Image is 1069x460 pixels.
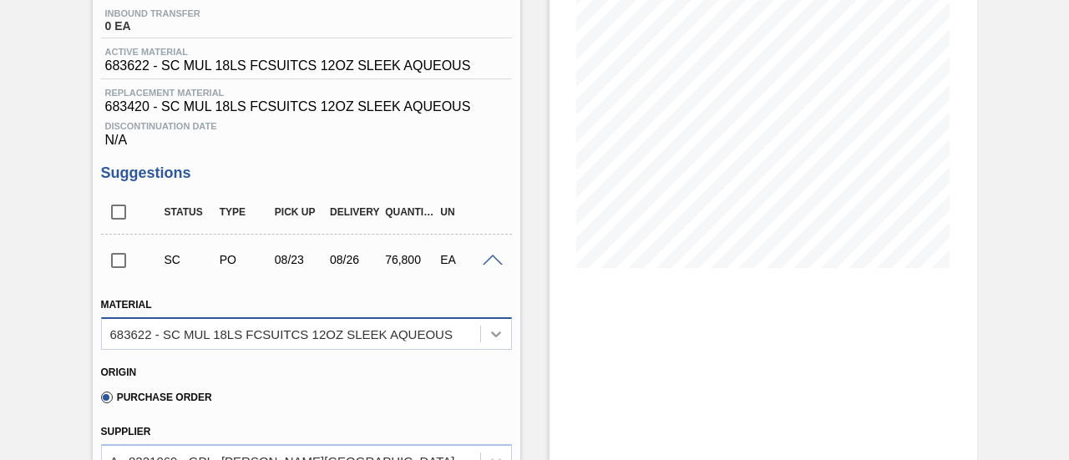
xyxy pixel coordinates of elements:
[215,253,274,266] div: Purchase order
[101,164,512,182] h3: Suggestions
[436,253,494,266] div: EA
[105,47,471,57] span: Active Material
[101,426,151,437] label: Supplier
[101,114,512,148] div: N/A
[105,20,200,33] span: 0 EA
[271,253,329,266] div: 08/23/2025
[215,206,274,218] div: Type
[105,99,508,114] span: 683420 - SC MUL 18LS FCSUITCS 12OZ SLEEK AQUEOUS
[105,88,508,98] span: Replacement Material
[381,206,439,218] div: Quantity
[105,58,471,73] span: 683622 - SC MUL 18LS FCSUITCS 12OZ SLEEK AQUEOUS
[105,8,200,18] span: Inbound Transfer
[101,366,137,378] label: Origin
[436,206,494,218] div: UN
[326,253,384,266] div: 08/26/2025
[381,253,439,266] div: 76,800
[101,392,212,403] label: Purchase Order
[326,206,384,218] div: Delivery
[110,326,453,341] div: 683622 - SC MUL 18LS FCSUITCS 12OZ SLEEK AQUEOUS
[105,121,508,131] span: Discontinuation Date
[271,206,329,218] div: Pick up
[160,253,219,266] div: Suggestion Created
[101,299,152,311] label: Material
[160,206,219,218] div: Status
